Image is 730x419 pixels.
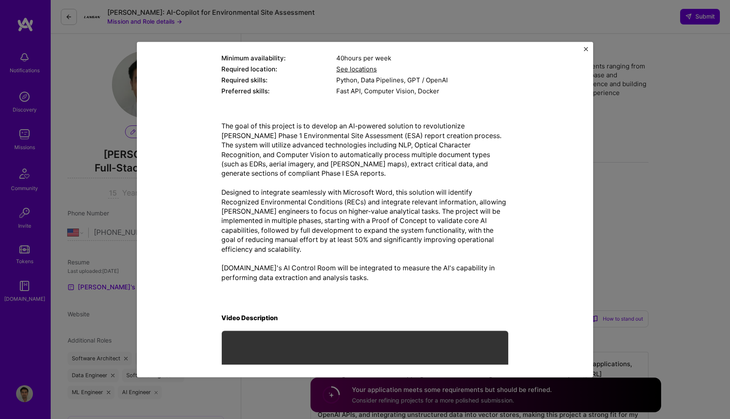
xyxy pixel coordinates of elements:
[221,314,509,322] h4: Video Description
[221,76,336,85] div: Required skills:
[336,54,509,63] div: 40 hours per week
[584,47,588,56] button: Close
[221,65,336,74] div: Required location:
[336,76,509,85] div: Python, Data Pipelines, GPT / OpenAI
[221,122,509,283] p: The goal of this project is to develop an AI-powered solution to revolutionize [PERSON_NAME] Phas...
[221,87,336,96] div: Preferred skills:
[336,87,509,96] div: Fast API, Computer Vision, Docker
[336,65,377,73] span: See locations
[221,54,336,63] div: Minimum availability:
